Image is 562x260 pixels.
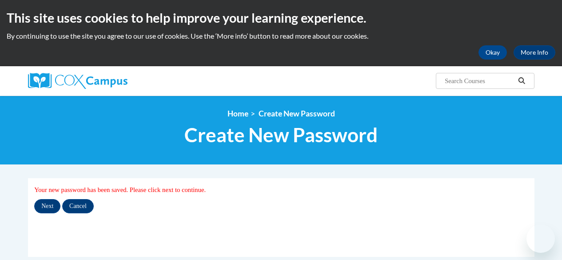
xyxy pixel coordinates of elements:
input: Search Courses [444,76,515,86]
a: More Info [514,45,555,60]
button: Search [515,76,528,86]
h2: This site uses cookies to help improve your learning experience. [7,9,555,27]
img: Cox Campus [28,73,128,89]
iframe: Button to launch messaging window [526,224,555,253]
input: Cancel [62,199,94,213]
p: By continuing to use the site you agree to our use of cookies. Use the ‘More info’ button to read... [7,31,555,41]
button: Okay [478,45,507,60]
span: Create New Password [184,123,378,147]
span: Your new password has been saved. Please click next to continue. [34,186,206,193]
span: Create New Password [259,109,335,118]
a: Cox Campus [28,73,188,89]
input: Next [34,199,60,213]
a: Home [227,109,248,118]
